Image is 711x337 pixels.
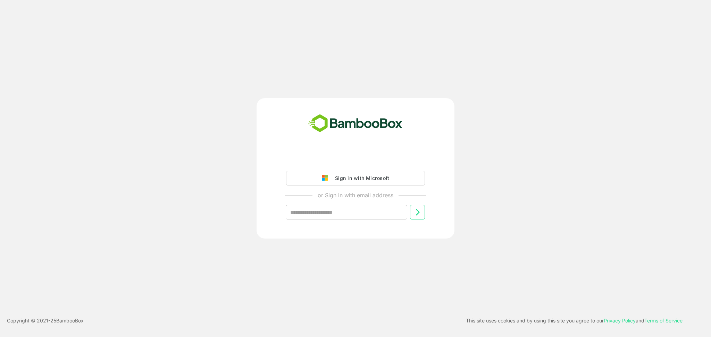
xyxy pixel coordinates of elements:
[304,112,406,135] img: bamboobox
[322,175,332,181] img: google
[318,191,393,199] p: or Sign in with email address
[644,318,683,323] a: Terms of Service
[332,174,389,183] div: Sign in with Microsoft
[7,317,84,325] p: Copyright © 2021- 25 BambooBox
[466,317,683,325] p: This site uses cookies and by using this site you agree to our and
[604,318,636,323] a: Privacy Policy
[286,171,425,185] button: Sign in with Microsoft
